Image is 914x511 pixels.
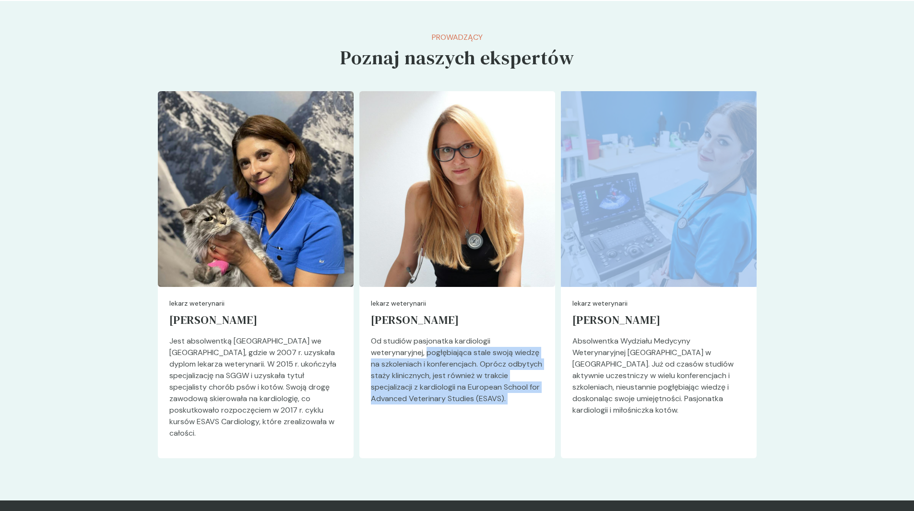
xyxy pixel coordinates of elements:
p: Absolwentka Wydziału Medycyny Weterynaryjnej [GEOGRAPHIC_DATA] w [GEOGRAPHIC_DATA]. Już od czasów... [572,335,745,424]
a: [PERSON_NAME] [572,309,745,335]
p: lekarz weterynarii [572,298,745,309]
p: lekarz weterynarii [169,298,342,309]
a: [PERSON_NAME] [169,309,342,335]
p: Jest absolwentką [GEOGRAPHIC_DATA] we [GEOGRAPHIC_DATA], gdzie w 2007 r. uzyskała dyplom lekarza ... [169,335,342,447]
a: [PERSON_NAME] [371,309,544,335]
h5: Poznaj naszych ekspertów [340,43,574,72]
p: Od studiów pasjonatka kardiologii weterynaryjnej, pogłębiająca stale swoją wiedzę na szkoleniach ... [371,335,544,412]
p: lekarz weterynarii [371,298,544,309]
p: Prowadzący [340,32,574,43]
